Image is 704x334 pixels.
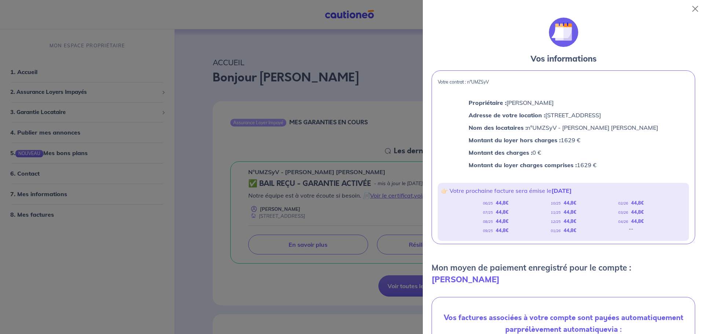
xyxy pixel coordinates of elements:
[483,228,493,233] em: 09/25
[631,218,644,224] strong: 44,8 €
[564,227,576,233] strong: 44,8 €
[551,228,561,233] em: 01/26
[469,136,561,144] strong: Montant du loyer hors charges :
[631,200,644,206] strong: 44,8 €
[689,3,701,15] button: Close
[549,18,578,47] img: illu_calendar.svg
[531,54,597,64] strong: Vos informations
[551,219,561,224] em: 12/25
[483,201,493,206] em: 06/25
[469,123,658,132] p: n°UMZSyV - [PERSON_NAME] [PERSON_NAME]
[469,124,527,131] strong: Nom des locataires :
[438,80,689,85] p: Votre contrat : n°UMZSyV
[469,160,658,170] p: 1629 €
[496,200,509,206] strong: 44,8 €
[496,218,509,224] strong: 44,8 €
[629,226,633,235] div: ...
[618,210,628,215] em: 03/26
[483,219,493,224] em: 08/25
[551,201,561,206] em: 10/25
[469,111,545,119] strong: Adresse de votre location :
[496,227,509,233] strong: 44,8 €
[469,98,658,107] p: [PERSON_NAME]
[469,135,658,145] p: 1629 €
[551,210,561,215] em: 11/25
[631,209,644,215] strong: 44,8 €
[469,99,506,106] strong: Propriétaire :
[483,210,493,215] em: 07/25
[618,201,628,206] em: 02/26
[618,219,628,224] em: 04/26
[432,262,695,285] p: Mon moyen de paiement enregistré pour le compte :
[469,149,532,156] strong: Montant des charges :
[496,209,509,215] strong: 44,8 €
[564,209,576,215] strong: 44,8 €
[432,274,499,285] strong: [PERSON_NAME]
[469,148,658,157] p: 0 €
[469,110,658,120] p: [STREET_ADDRESS]
[564,218,576,224] strong: 44,8 €
[441,186,686,195] p: 👉🏻 Votre prochaine facture sera émise le
[551,187,572,194] strong: [DATE]
[469,161,577,169] strong: Montant du loyer charges comprises :
[564,200,576,206] strong: 44,8 €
